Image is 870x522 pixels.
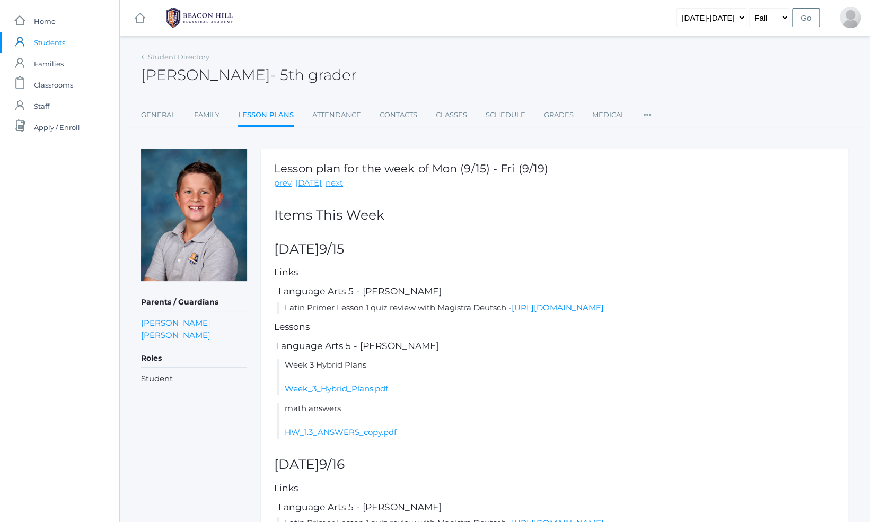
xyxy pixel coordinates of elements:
[141,105,175,126] a: General
[274,267,835,277] h5: Links
[34,53,64,74] span: Families
[34,11,56,32] span: Home
[274,177,292,189] a: prev
[34,74,73,95] span: Classrooms
[160,5,239,31] img: 1_BHCALogos-05.png
[436,105,467,126] a: Classes
[274,208,835,223] h2: Items This Week
[148,53,209,61] a: Student Directory
[274,162,548,175] h1: Lesson plan for the week of Mon (9/15) - Fri (9/19)
[141,317,210,329] a: [PERSON_NAME]
[277,286,835,297] h5: Language Arts 5 - [PERSON_NAME]
[141,149,247,281] img: Levi Herrera
[194,105,219,126] a: Family
[141,373,247,385] li: Student
[792,8,820,27] input: Go
[274,457,835,472] h2: [DATE]
[326,177,343,189] a: next
[277,302,835,314] li: Latin Primer Lesson 1 quiz review with Magistra Deutsch -
[34,117,80,138] span: Apply / Enroll
[285,427,397,437] a: HW_1.3_ANSWERS_copy.pdf
[141,350,247,368] h5: Roles
[274,341,835,351] h5: Language Arts 5 - [PERSON_NAME]
[592,105,625,126] a: Medical
[277,403,835,439] li: math answers
[285,384,388,394] a: Week_3_Hybrid_Plans.pdf
[295,177,322,189] a: [DATE]
[277,502,835,512] h5: Language Arts 5 - [PERSON_NAME]
[312,105,361,126] a: Attendance
[319,241,344,257] span: 9/15
[274,322,835,332] h5: Lessons
[274,483,835,493] h5: Links
[277,359,835,395] li: Week 3 Hybrid Plans
[141,293,247,311] h5: Parents / Guardians
[544,105,574,126] a: Grades
[270,66,357,84] span: - 5th grader
[141,67,357,83] h2: [PERSON_NAME]
[238,105,294,127] a: Lesson Plans
[141,329,210,341] a: [PERSON_NAME]
[380,105,417,126] a: Contacts
[512,302,604,312] a: [URL][DOMAIN_NAME]
[34,32,65,53] span: Students
[34,95,49,117] span: Staff
[274,242,835,257] h2: [DATE]
[840,7,861,28] div: Chandra Herrera
[319,456,345,472] span: 9/16
[486,105,525,126] a: Schedule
